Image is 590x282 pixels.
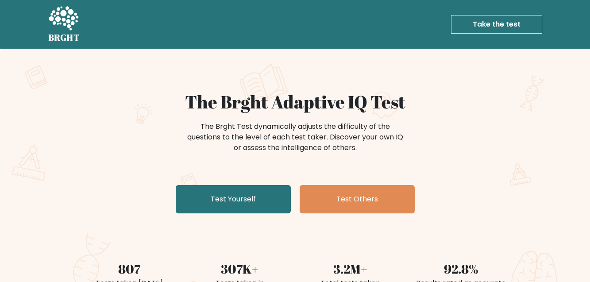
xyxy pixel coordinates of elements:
[301,259,401,278] div: 3.2M+
[190,259,290,278] div: 307K+
[79,259,179,278] div: 807
[300,185,415,213] a: Test Others
[48,32,80,43] h5: BRGHT
[185,121,406,153] div: The Brght Test dynamically adjusts the difficulty of the questions to the level of each test take...
[48,4,80,45] a: BRGHT
[176,185,291,213] a: Test Yourself
[451,15,542,34] a: Take the test
[411,259,511,278] div: 92.8%
[79,91,511,112] h1: The Brght Adaptive IQ Test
